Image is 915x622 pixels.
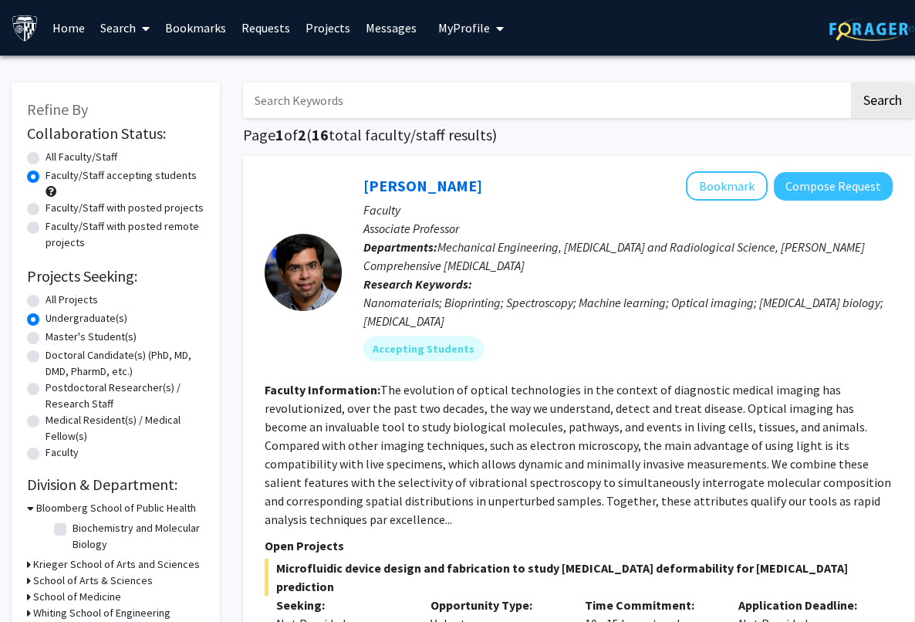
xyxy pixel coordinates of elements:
[46,218,204,251] label: Faculty/Staff with posted remote projects
[363,336,484,361] mat-chip: Accepting Students
[73,520,201,553] label: Biochemistry and Molecular Biology
[265,559,893,596] span: Microfluidic device design and fabrication to study [MEDICAL_DATA] deformability for [MEDICAL_DAT...
[46,412,204,445] label: Medical Resident(s) / Medical Fellow(s)
[774,172,893,201] button: Compose Request to Ishan Barman
[430,596,562,614] p: Opportunity Type:
[157,1,234,55] a: Bookmarks
[363,201,893,219] p: Faculty
[851,83,914,118] button: Search
[33,605,171,621] h3: Whiting School of Engineering
[46,329,137,345] label: Master's Student(s)
[46,149,117,165] label: All Faculty/Staff
[298,125,306,144] span: 2
[363,293,893,330] div: Nanomaterials; Bioprinting; Spectroscopy; Machine learning; Optical imaging; [MEDICAL_DATA] biolo...
[243,126,914,144] h1: Page of ( total faculty/staff results)
[265,382,891,527] fg-read-more: The evolution of optical technologies in the context of diagnostic medical imaging has revolution...
[45,1,93,55] a: Home
[33,573,153,589] h3: School of Arts & Sciences
[27,124,204,143] h2: Collaboration Status:
[738,596,869,614] p: Application Deadline:
[312,125,329,144] span: 16
[33,589,121,605] h3: School of Medicine
[12,15,39,42] img: Johns Hopkins University Logo
[585,596,716,614] p: Time Commitment:
[265,382,380,397] b: Faculty Information:
[27,267,204,286] h2: Projects Seeking:
[363,176,482,195] a: [PERSON_NAME]
[46,200,204,216] label: Faculty/Staff with posted projects
[234,1,298,55] a: Requests
[93,1,157,55] a: Search
[363,276,472,292] b: Research Keywords:
[27,475,204,494] h2: Division & Department:
[46,292,98,308] label: All Projects
[46,347,204,380] label: Doctoral Candidate(s) (PhD, MD, DMD, PharmD, etc.)
[438,20,490,35] span: My Profile
[46,310,127,326] label: Undergraduate(s)
[363,239,865,273] span: Mechanical Engineering, [MEDICAL_DATA] and Radiological Science, [PERSON_NAME] Comprehensive [MED...
[46,380,204,412] label: Postdoctoral Researcher(s) / Research Staff
[298,1,358,55] a: Projects
[46,167,197,184] label: Faculty/Staff accepting students
[27,100,88,119] span: Refine By
[363,239,437,255] b: Departments:
[265,536,893,555] p: Open Projects
[36,500,196,516] h3: Bloomberg School of Public Health
[12,553,66,610] iframe: Chat
[243,83,849,118] input: Search Keywords
[363,219,893,238] p: Associate Professor
[276,596,407,614] p: Seeking:
[46,445,79,461] label: Faculty
[33,556,200,573] h3: Krieger School of Arts and Sciences
[358,1,424,55] a: Messages
[686,171,768,201] button: Add Ishan Barman to Bookmarks
[275,125,284,144] span: 1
